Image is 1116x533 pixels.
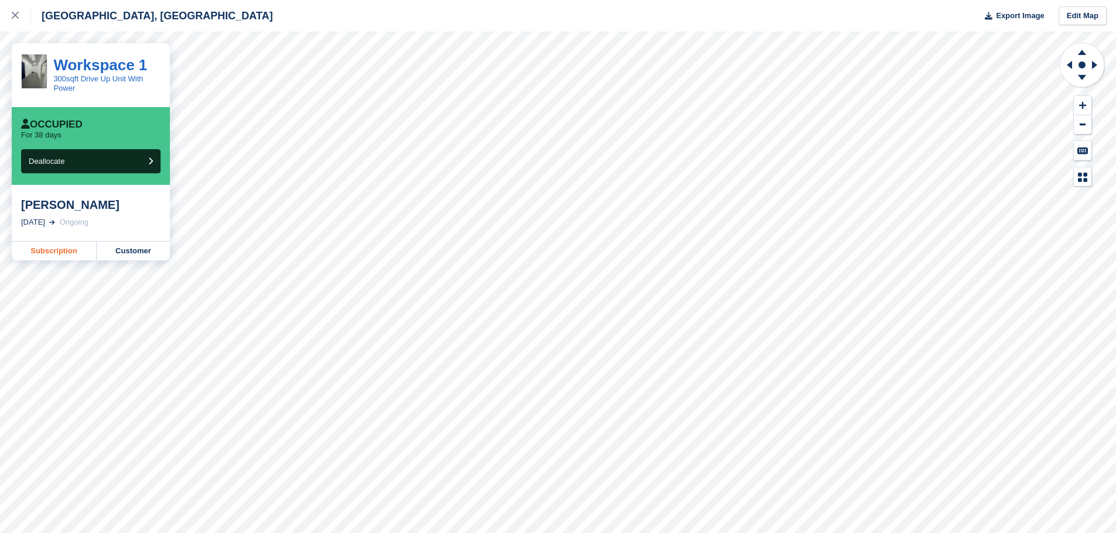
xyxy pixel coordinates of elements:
[31,9,273,23] div: [GEOGRAPHIC_DATA], [GEOGRAPHIC_DATA]
[53,74,143,92] a: 300sqft Drive Up Unit With Power
[21,216,45,228] div: [DATE]
[996,10,1044,22] span: Export Image
[97,242,170,260] a: Customer
[1059,6,1107,26] a: Edit Map
[53,56,147,74] a: Workspace 1
[60,216,88,228] div: Ongoing
[49,220,55,225] img: arrow-right-light-icn-cde0832a797a2874e46488d9cf13f60e5c3a73dbe684e267c42b8395dfbc2abf.svg
[21,149,161,173] button: Deallocate
[1074,141,1091,160] button: Keyboard Shortcuts
[29,157,64,166] span: Deallocate
[1074,115,1091,135] button: Zoom Out
[21,130,62,140] p: For 38 days
[1074,167,1091,187] button: Map Legend
[12,242,97,260] a: Subscription
[21,119,83,130] div: Occupied
[978,6,1045,26] button: Export Image
[22,54,47,88] img: IMG-20241014-WA0040.jpg
[1074,96,1091,115] button: Zoom In
[21,198,161,212] div: [PERSON_NAME]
